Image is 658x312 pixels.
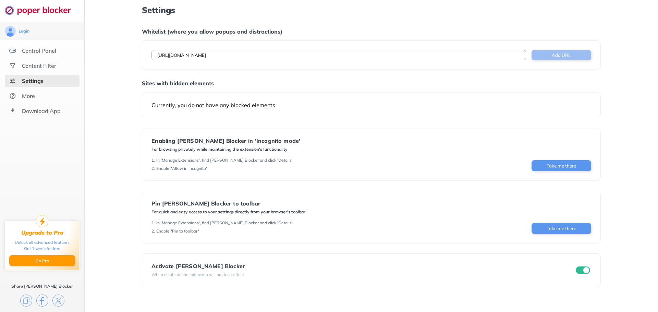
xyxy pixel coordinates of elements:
[151,272,245,277] div: When disabled, the extension will not take effect
[9,108,16,114] img: download-app.svg
[156,166,208,171] div: Enable "Allow in incognito"
[11,284,73,289] div: Share [PERSON_NAME] Blocker
[22,77,44,84] div: Settings
[20,295,32,307] img: copy.svg
[9,62,16,69] img: social.svg
[21,229,63,236] div: Upgrade to Pro
[22,62,56,69] div: Content Filter
[532,50,591,60] button: Add URL
[22,47,56,54] div: Control Panel
[142,80,600,87] div: Sites with hidden elements
[5,5,78,15] img: logo-webpage.svg
[142,28,600,35] div: Whitelist (where you allow popups and distractions)
[142,5,600,14] h1: Settings
[36,215,48,227] img: upgrade-to-pro.svg
[36,295,48,307] img: facebook.svg
[9,77,16,84] img: settings-selected.svg
[151,147,300,152] div: For browsing privately while maintaining the extension's functionality
[151,158,155,163] div: 1 .
[156,220,293,226] div: In 'Manage Extensions', find [PERSON_NAME] Blocker and click 'Details'
[19,28,29,34] div: Login
[22,92,35,99] div: More
[52,295,64,307] img: x.svg
[532,223,591,234] button: Take me there
[9,47,16,54] img: features.svg
[15,239,70,246] div: Unlock all advanced features
[151,220,155,226] div: 1 .
[151,166,155,171] div: 2 .
[156,228,199,234] div: Enable "Pin to toolbar"
[22,108,61,114] div: Download App
[151,50,526,60] input: Example: twitter.com
[9,92,16,99] img: about.svg
[151,102,591,109] div: Currently, you do not have any blocked elements
[156,158,293,163] div: In 'Manage Extensions', find [PERSON_NAME] Blocker and click 'Details'
[151,228,155,234] div: 2 .
[151,138,300,144] div: Enabling [PERSON_NAME] Blocker in 'Incognito mode'
[5,26,16,37] img: avatar.svg
[532,160,591,171] button: Take me there
[24,246,60,252] div: Get 1 week for free
[151,263,245,269] div: Activate [PERSON_NAME] Blocker
[9,255,75,266] button: Go Pro
[151,200,305,207] div: Pin [PERSON_NAME] Blocker to toolbar
[151,209,305,215] div: For quick and easy access to your settings directly from your browser's toolbar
